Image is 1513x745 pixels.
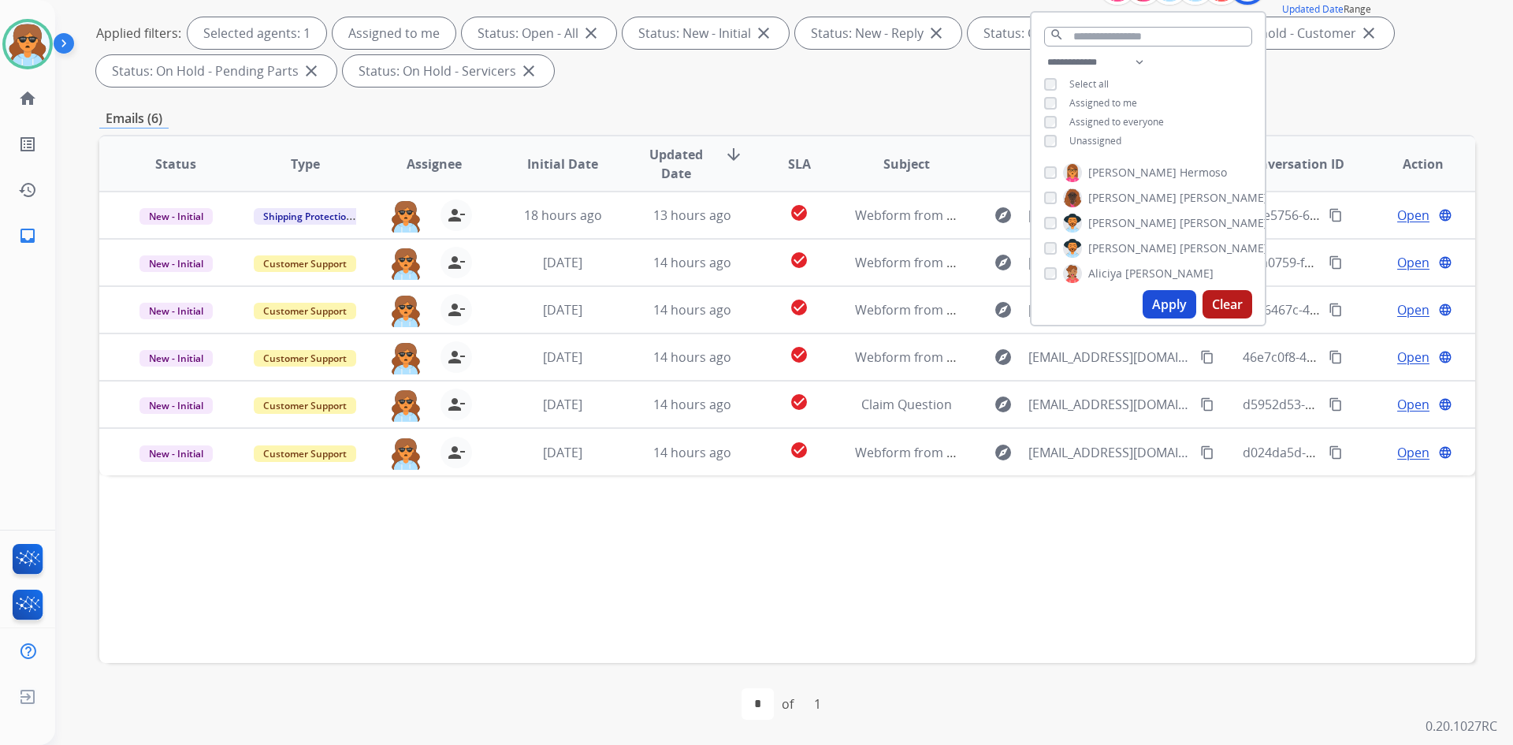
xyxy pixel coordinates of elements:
[968,17,1173,49] div: Status: On-hold – Internal
[519,61,538,80] mat-icon: close
[254,303,356,319] span: Customer Support
[653,348,731,366] span: 14 hours ago
[1088,165,1177,181] span: [PERSON_NAME]
[653,254,731,271] span: 14 hours ago
[1397,395,1429,414] span: Open
[1180,190,1268,206] span: [PERSON_NAME]
[1028,443,1191,462] span: [EMAIL_ADDRESS][DOMAIN_NAME]
[1397,300,1429,319] span: Open
[139,255,213,272] span: New - Initial
[1329,208,1343,222] mat-icon: content_copy
[1438,397,1452,412] mat-icon: language
[6,22,50,66] img: avatar
[1397,348,1429,367] span: Open
[653,444,731,461] span: 14 hours ago
[801,688,834,720] div: 1
[1397,443,1429,462] span: Open
[790,393,809,412] mat-icon: check_circle
[1088,240,1177,256] span: [PERSON_NAME]
[390,199,422,233] img: agent-avatar
[254,208,362,225] span: Shipping Protection
[254,350,356,367] span: Customer Support
[724,145,743,164] mat-icon: arrow_downward
[1438,445,1452,460] mat-icon: language
[1359,24,1378,43] mat-icon: close
[527,155,598,173] span: Initial Date
[855,348,1212,366] span: Webform from [EMAIL_ADDRESS][DOMAIN_NAME] on [DATE]
[994,206,1013,225] mat-icon: explore
[18,135,37,154] mat-icon: list_alt
[994,253,1013,272] mat-icon: explore
[994,300,1013,319] mat-icon: explore
[1028,348,1191,367] span: [EMAIL_ADDRESS][DOMAIN_NAME]
[1069,77,1109,91] span: Select all
[790,345,809,364] mat-icon: check_circle
[254,397,356,414] span: Customer Support
[1203,290,1252,318] button: Clear
[1179,17,1394,49] div: Status: On-hold - Customer
[1438,208,1452,222] mat-icon: language
[543,254,582,271] span: [DATE]
[641,145,712,183] span: Updated Date
[790,441,809,460] mat-icon: check_circle
[139,303,213,319] span: New - Initial
[790,203,809,222] mat-icon: check_circle
[1397,206,1429,225] span: Open
[582,24,600,43] mat-icon: close
[390,389,422,422] img: agent-avatar
[1397,253,1429,272] span: Open
[1028,395,1191,414] span: [EMAIL_ADDRESS][DOMAIN_NAME]
[855,444,1212,461] span: Webform from [EMAIL_ADDRESS][DOMAIN_NAME] on [DATE]
[1438,303,1452,317] mat-icon: language
[462,17,616,49] div: Status: Open - All
[790,251,809,270] mat-icon: check_circle
[188,17,326,49] div: Selected agents: 1
[855,254,1212,271] span: Webform from [EMAIL_ADDRESS][DOMAIN_NAME] on [DATE]
[390,247,422,280] img: agent-avatar
[788,155,811,173] span: SLA
[861,396,952,413] span: Claim Question
[96,55,336,87] div: Status: On Hold - Pending Parts
[333,17,455,49] div: Assigned to me
[1200,445,1214,460] mat-icon: content_copy
[1438,350,1452,364] mat-icon: language
[447,300,466,319] mat-icon: person_remove
[18,181,37,199] mat-icon: history
[254,255,356,272] span: Customer Support
[994,443,1013,462] mat-icon: explore
[524,207,602,224] span: 18 hours ago
[1243,444,1485,461] span: d024da5d-007a-4025-98f6-094d91590515
[18,89,37,108] mat-icon: home
[1088,266,1122,281] span: Aliciya
[994,395,1013,414] mat-icon: explore
[447,443,466,462] mat-icon: person_remove
[1329,445,1343,460] mat-icon: content_copy
[407,155,462,173] span: Assignee
[883,155,930,173] span: Subject
[1143,290,1196,318] button: Apply
[1028,253,1191,272] span: [EMAIL_ADDRESS][DOMAIN_NAME]
[18,226,37,245] mat-icon: inbox
[1125,266,1214,281] span: [PERSON_NAME]
[1088,190,1177,206] span: [PERSON_NAME]
[1069,115,1164,129] span: Assigned to everyone
[1243,348,1485,366] span: 46e7c0f8-419c-4a6e-b1db-9a7035dd621e
[994,348,1013,367] mat-icon: explore
[390,437,422,470] img: agent-avatar
[291,155,320,173] span: Type
[1180,165,1227,181] span: Hermoso
[139,397,213,414] span: New - Initial
[1243,155,1344,173] span: Conversation ID
[1346,136,1475,192] th: Action
[1088,215,1177,231] span: [PERSON_NAME]
[1329,397,1343,412] mat-icon: content_copy
[1200,397,1214,412] mat-icon: content_copy
[855,207,1310,224] span: Webform from [EMAIL_ADDRESS][PERSON_NAME][DOMAIN_NAME] on [DATE]
[1028,206,1191,225] span: [EMAIL_ADDRESS][PERSON_NAME][DOMAIN_NAME]
[1180,215,1268,231] span: [PERSON_NAME]
[1200,350,1214,364] mat-icon: content_copy
[927,24,946,43] mat-icon: close
[447,253,466,272] mat-icon: person_remove
[543,444,582,461] span: [DATE]
[653,396,731,413] span: 14 hours ago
